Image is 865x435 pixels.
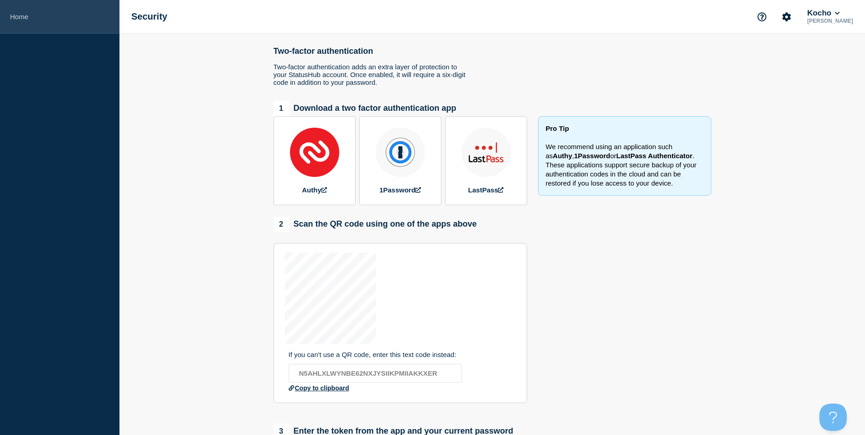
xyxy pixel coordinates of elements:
a: LastPass [468,186,504,194]
h2: Two-factor authentication [274,47,711,56]
b: Authy [553,152,572,160]
p: If you can't use a QR code, enter this text code instead: [289,351,516,358]
span: 1 [274,101,289,116]
div: Scan the QR code using one of the apps above [274,217,477,232]
div: We recommend using an application such as , or . These applications support secure backup of your... [538,116,711,196]
p: Two-factor authentication adds an extra layer of protection to your StatusHub account. Once enabl... [274,63,469,86]
a: Authy [302,186,327,194]
a: 1Password [379,186,421,194]
canvas: QR code [285,253,376,344]
img: 1password.svg [386,138,415,167]
b: LastPass Authenticator [616,152,693,160]
img: authy.svg [299,140,330,164]
span: 2 [274,217,289,232]
iframe: Help Scout Beacon - Open [819,404,847,431]
h1: Security [131,11,167,22]
button: Copy to clipboard [289,384,349,392]
button: Kocho [805,9,841,18]
h3: Pro Tip [546,124,704,133]
b: 1Password [574,152,610,160]
button: Account settings [777,7,796,26]
img: lastpass.svg [469,142,503,162]
div: Download a two factor authentication app [274,101,456,116]
button: Support [752,7,772,26]
p: [PERSON_NAME] [805,18,855,24]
